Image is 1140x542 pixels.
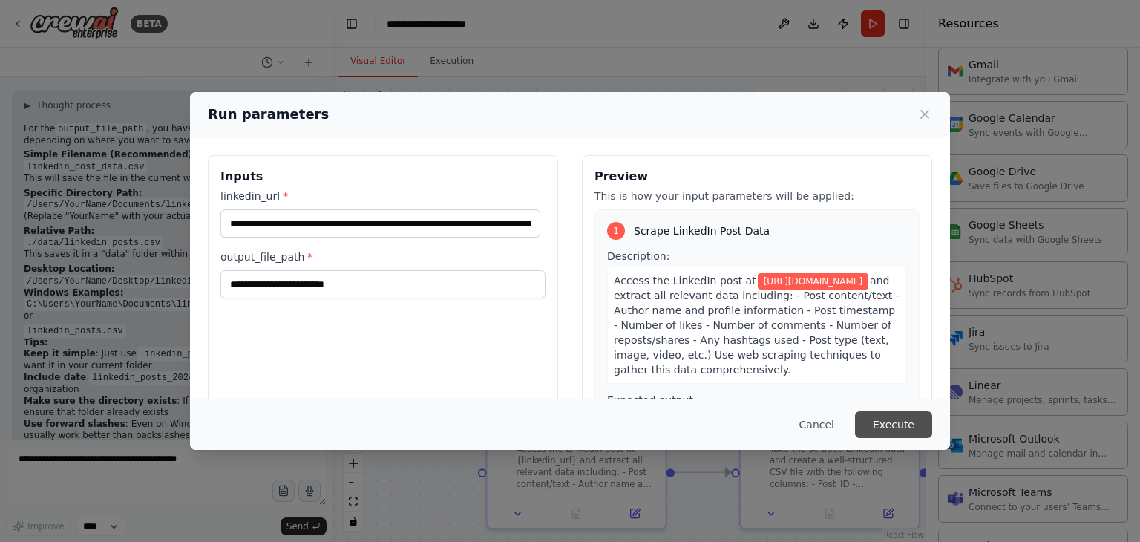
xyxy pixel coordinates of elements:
[614,275,756,287] span: Access the LinkedIn post at
[855,411,932,438] button: Execute
[594,189,920,203] p: This is how your input parameters will be applied:
[594,168,920,186] h3: Preview
[607,222,625,240] div: 1
[758,273,868,290] span: Variable: linkedin_url
[634,223,770,238] span: Scrape LinkedIn Post Data
[614,275,900,376] span: and extract all relevant data including: - Post content/text - Author name and profile informatio...
[607,250,669,262] span: Description:
[607,394,697,406] span: Expected output:
[220,189,546,203] label: linkedin_url
[220,249,546,264] label: output_file_path
[208,104,329,125] h2: Run parameters
[220,168,546,186] h3: Inputs
[787,411,846,438] button: Cancel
